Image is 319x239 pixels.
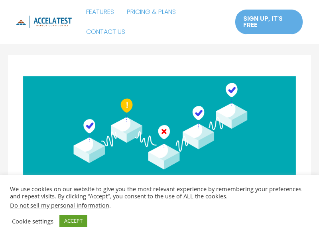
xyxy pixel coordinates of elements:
[10,201,109,209] a: Do not sell my personal information
[59,215,87,227] a: ACCEPT
[16,16,72,28] img: icon
[80,22,132,42] a: CONTACT US
[120,2,182,22] a: PRICING & PLANS
[12,217,53,225] a: Cookie settings
[80,2,227,42] nav: Site Navigation
[235,9,303,35] a: SIGN UP, IT'S FREE
[23,76,295,203] img: End-to-End Testing Ultimate Guide
[80,2,120,22] a: FEATURES
[10,202,309,209] div: .
[10,185,309,209] div: We use cookies on our website to give you the most relevant experience by remembering your prefer...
